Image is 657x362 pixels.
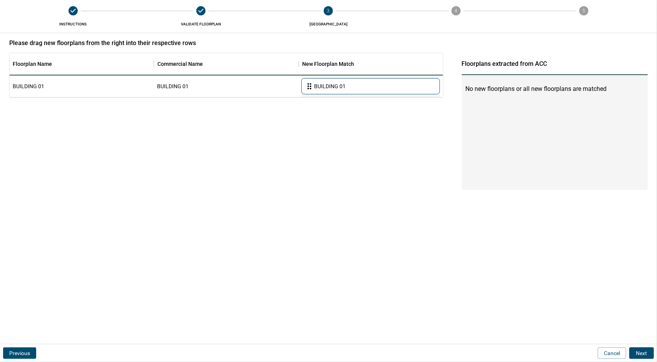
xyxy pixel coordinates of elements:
[3,347,36,359] button: Previous
[140,22,262,27] span: Validate FLOORPLAN
[154,83,298,89] div: BUILDING 01
[629,347,654,359] button: Next
[466,79,644,99] div: No new floorplans or all new floorplans are matched
[298,61,443,67] div: New Floorplan Match
[395,22,517,27] span: Validate SITE
[9,39,648,53] div: Please drag new floorplans from the right into their respective rows
[455,8,458,13] text: 4
[268,22,390,27] span: [GEOGRAPHIC_DATA]
[10,61,154,67] div: Floorplan Name
[12,22,134,27] span: Instructions
[523,22,645,27] span: Confirm
[10,83,154,89] div: BUILDING 01
[301,78,440,94] div: BUILDING 01
[154,61,298,67] div: Commercial Name
[327,8,330,13] text: 3
[583,8,585,13] text: 5
[462,53,648,75] div: Floorplans extracted from ACC
[598,347,626,359] button: Cancel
